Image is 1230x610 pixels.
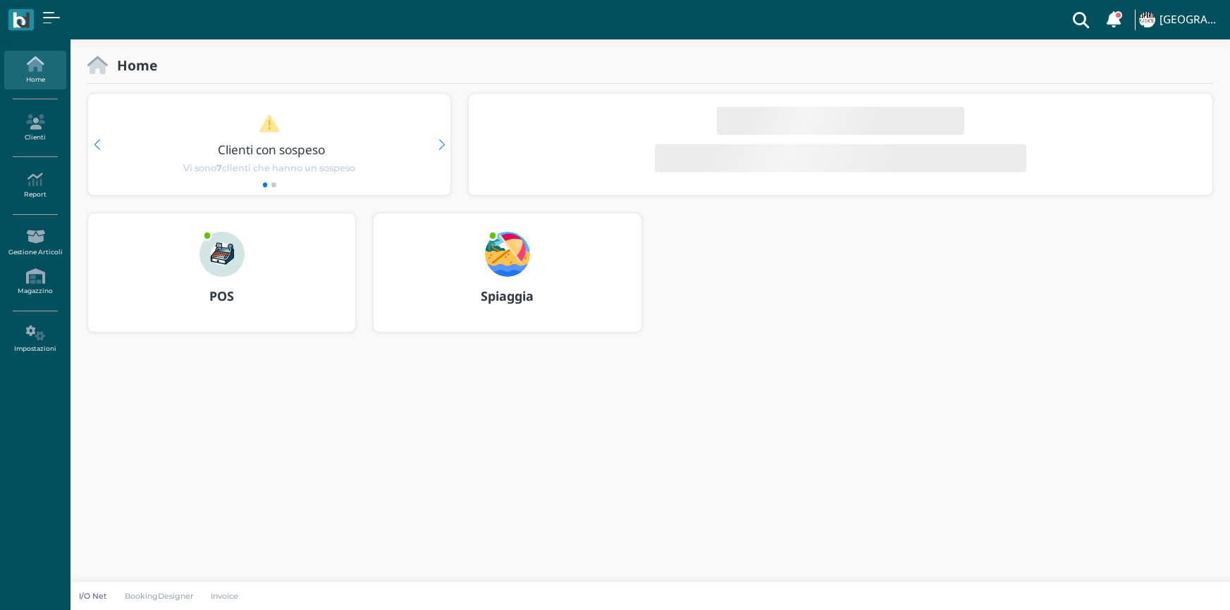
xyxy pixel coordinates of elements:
[88,94,450,195] div: 1 / 2
[438,139,445,150] div: Next slide
[481,287,534,304] b: Spiaggia
[4,263,66,301] a: Magazzino
[13,12,29,28] img: logo
[1160,14,1222,26] h4: [GEOGRAPHIC_DATA]
[485,232,530,277] img: ...
[1130,566,1218,598] iframe: Help widget launcher
[108,58,157,73] h2: Home
[183,161,355,175] span: Vi sono clienti che hanno un sospeso
[118,143,426,156] h3: Clienti con sospeso
[1139,12,1155,27] img: ...
[4,320,66,359] a: Impostazioni
[115,114,424,175] a: Clienti con sospeso Vi sono7clienti che hanno un sospeso
[4,108,66,147] a: Clienti
[94,139,100,150] div: Previous slide
[4,166,66,205] a: Report
[4,51,66,89] a: Home
[199,232,245,277] img: ...
[87,213,356,349] a: ... POS
[209,287,234,304] b: POS
[216,163,222,173] b: 7
[373,213,641,349] a: ... Spiaggia
[1137,3,1222,37] a: ... [GEOGRAPHIC_DATA]
[4,223,66,262] a: Gestione Articoli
